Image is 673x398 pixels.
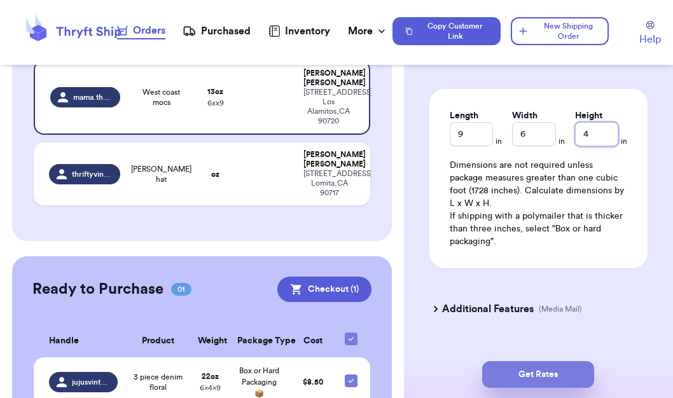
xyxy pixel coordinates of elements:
[348,24,388,39] div: More
[239,367,279,397] span: Box or Hard Packaging 📦
[288,325,337,357] th: Cost
[621,136,627,146] span: in
[511,17,609,45] button: New Shipping Order
[207,88,223,95] strong: 13 oz
[639,21,661,47] a: Help
[496,136,502,146] span: in
[277,277,371,302] button: Checkout (1)
[125,325,191,357] th: Product
[183,24,251,39] a: Purchased
[539,304,582,314] p: (Media Mail)
[171,283,191,296] span: 01
[133,372,183,392] span: 3 piece denim floral
[207,99,224,107] span: 6 x x 9
[303,169,354,198] div: [STREET_ADDRESS] Lomita , CA 90717
[442,301,534,317] h3: Additional Features
[117,23,165,38] div: Orders
[135,87,188,107] span: West coast mocs
[303,88,353,126] div: [STREET_ADDRESS] Los Alamitos , CA 90720
[190,325,230,357] th: Weight
[450,109,478,122] label: Length
[73,92,113,102] span: mama.thunderbird
[482,361,594,388] button: Get Rates
[211,170,219,178] strong: oz
[202,373,219,380] strong: 22 oz
[117,23,165,39] a: Orders
[268,24,330,39] a: Inventory
[32,279,163,299] h2: Ready to Purchase
[450,210,627,248] p: If shipping with a polymailer that is thicker than three inches, select "Box or hard packaging".
[49,334,79,348] span: Handle
[230,325,288,357] th: Package Type
[559,136,565,146] span: in
[392,17,501,45] button: Copy Customer Link
[575,109,602,122] label: Height
[131,164,191,184] span: [PERSON_NAME] hat
[303,150,354,169] div: [PERSON_NAME] [PERSON_NAME]
[639,32,661,47] span: Help
[72,169,113,179] span: thriftyvinty_bysal
[450,159,627,248] div: Dimensions are not required unless package measures greater than one cubic foot (1728 inches). Ca...
[303,69,353,88] div: [PERSON_NAME] [PERSON_NAME]
[200,384,221,392] span: 6 x 4 x 9
[303,378,323,386] span: $ 8.50
[512,109,538,122] label: Width
[72,377,110,387] span: jujusvintagr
